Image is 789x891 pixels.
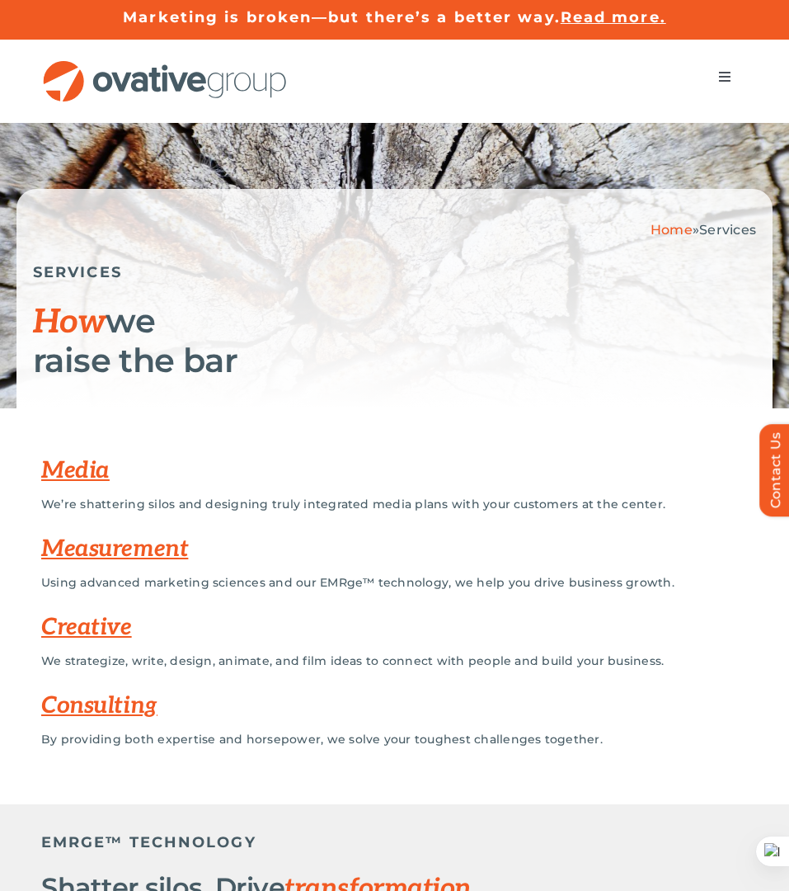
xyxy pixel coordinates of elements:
h1: we raise the bar [33,302,756,379]
span: How [33,303,106,342]
p: We’re shattering silos and designing truly integrated media plans with your customers at the center. [41,497,723,511]
a: Marketing is broken—but there’s a better way. [123,8,561,26]
a: Home [650,222,693,238]
span: » [650,222,756,238]
h5: SERVICES [33,263,756,281]
p: By providing both expertise and horsepower, we solve your toughest challenges together. [41,732,748,747]
a: Media [41,457,110,484]
a: Read more. [561,8,666,26]
a: Creative [41,614,132,641]
h5: EMRGE™ TECHNOLOGY [41,833,748,851]
span: Services [699,222,756,238]
p: Using advanced marketing sciences and our EMRge™ technology, we help you drive business growth. [41,575,748,590]
p: We strategize, write, design, animate, and film ideas to connect with people and build your busin... [41,653,723,668]
a: Measurement [41,535,188,563]
a: Consulting [41,692,157,719]
nav: Menu [702,60,748,93]
a: OG_Full_horizontal_RGB [41,59,289,74]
